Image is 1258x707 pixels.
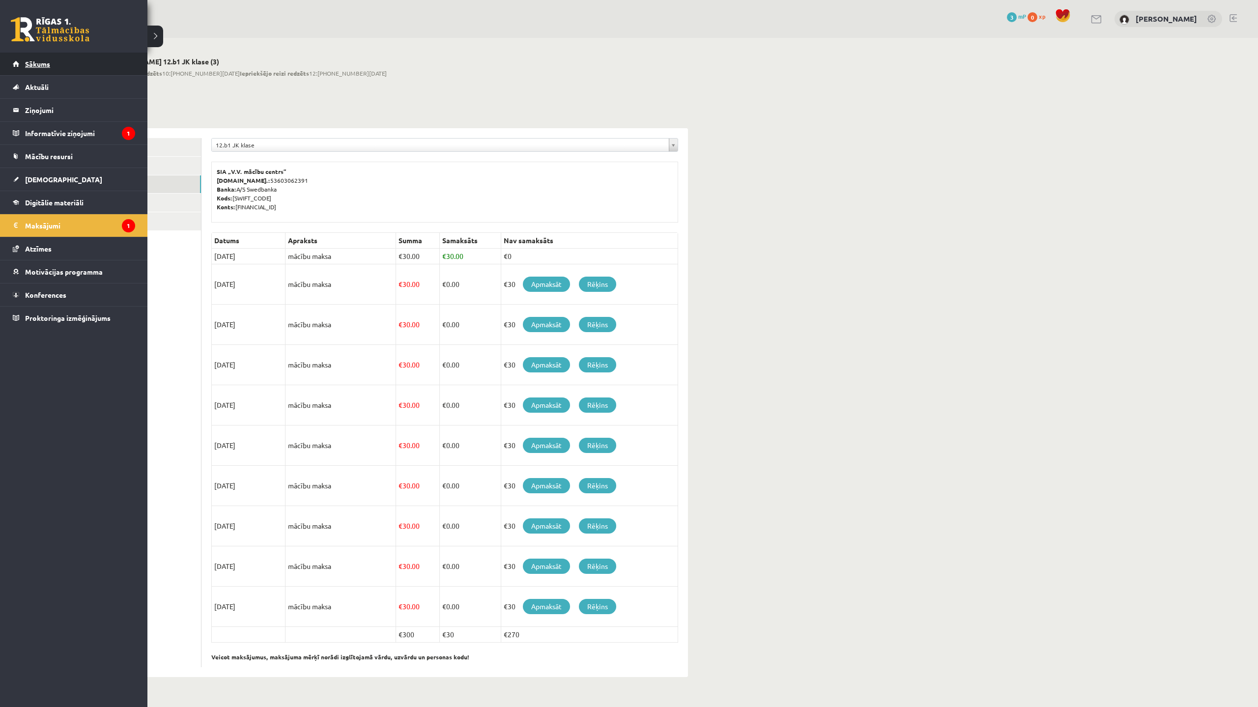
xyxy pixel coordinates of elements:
span: xp [1039,12,1045,20]
td: 0.00 [439,305,501,345]
span: 12.b1 JK klase [216,139,665,151]
span: € [399,400,402,409]
td: [DATE] [212,249,286,264]
span: € [399,441,402,450]
h2: [PERSON_NAME] 12.b1 JK klase (3) [105,57,387,66]
span: € [442,320,446,329]
a: 0 xp [1028,12,1050,20]
span: Mācību resursi [25,152,73,161]
span: 0 [1028,12,1037,22]
span: Sākums [25,59,50,68]
td: mācību maksa [286,425,396,466]
td: €270 [501,627,678,643]
td: [DATE] [212,466,286,506]
span: Atzīmes [25,244,52,253]
span: mP [1018,12,1026,20]
span: € [442,602,446,611]
td: 30.00 [396,385,440,425]
td: €30 [501,546,678,587]
span: € [399,521,402,530]
span: Proktoringa izmēģinājums [25,313,111,322]
td: 0.00 [439,385,501,425]
a: Ziņojumi [13,99,135,121]
p: 53603062391 A/S Swedbanka [SWIFT_CODE] [FINANCIAL_ID] [217,167,673,211]
span: € [399,320,402,329]
a: Proktoringa izmēģinājums [13,307,135,329]
td: mācību maksa [286,385,396,425]
td: [DATE] [212,345,286,385]
td: 0.00 [439,345,501,385]
a: Rēķins [579,317,616,332]
td: [DATE] [212,587,286,627]
td: €30 [439,627,501,643]
td: [DATE] [212,385,286,425]
th: Summa [396,233,440,249]
td: mācību maksa [286,249,396,264]
td: 30.00 [396,466,440,506]
span: € [399,252,402,260]
td: 30.00 [396,587,440,627]
a: [DEMOGRAPHIC_DATA] [13,168,135,191]
td: €30 [501,264,678,305]
td: €30 [501,506,678,546]
td: [DATE] [212,506,286,546]
a: Rēķins [579,559,616,574]
legend: Ziņojumi [25,99,135,121]
td: 0.00 [439,506,501,546]
td: 30.00 [396,546,440,587]
td: €300 [396,627,440,643]
i: 1 [122,127,135,140]
td: [DATE] [212,264,286,305]
td: €30 [501,385,678,425]
span: Aktuāli [25,83,49,91]
td: 30.00 [439,249,501,264]
td: 0.00 [439,264,501,305]
b: [DOMAIN_NAME].: [217,176,270,184]
td: €30 [501,587,678,627]
td: 0.00 [439,546,501,587]
td: 30.00 [396,249,440,264]
a: Maksājumi1 [13,214,135,237]
a: Apmaksāt [523,438,570,453]
td: mācību maksa [286,345,396,385]
th: Datums [212,233,286,249]
a: Rēķins [579,438,616,453]
a: Rēķins [579,357,616,372]
span: € [442,400,446,409]
span: € [442,280,446,288]
td: 0.00 [439,587,501,627]
td: [DATE] [212,305,286,345]
td: 0.00 [439,425,501,466]
a: Informatīvie ziņojumi1 [13,122,135,144]
td: €30 [501,425,678,466]
a: 3 mP [1007,12,1026,20]
td: mācību maksa [286,587,396,627]
a: Rēķins [579,518,616,534]
a: Apmaksāt [523,317,570,332]
td: mācību maksa [286,546,396,587]
a: Digitālie materiāli [13,191,135,214]
span: Konferences [25,290,66,299]
a: Apmaksāt [523,397,570,413]
span: € [399,562,402,570]
a: Apmaksāt [523,277,570,292]
td: 30.00 [396,305,440,345]
i: 1 [122,219,135,232]
a: Apmaksāt [523,559,570,574]
a: Apmaksāt [523,357,570,372]
td: 30.00 [396,506,440,546]
span: € [442,441,446,450]
a: [PERSON_NAME] [1136,14,1197,24]
th: Nav samaksāts [501,233,678,249]
a: Atzīmes [13,237,135,260]
td: 0.00 [439,466,501,506]
span: 3 [1007,12,1017,22]
a: Apmaksāt [523,599,570,614]
a: 12.b1 JK klase [212,139,678,151]
a: Sākums [13,53,135,75]
a: Aktuāli [13,76,135,98]
td: mācību maksa [286,506,396,546]
legend: Informatīvie ziņojumi [25,122,135,144]
b: SIA „V.V. mācību centrs” [217,168,287,175]
a: Apmaksāt [523,478,570,493]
